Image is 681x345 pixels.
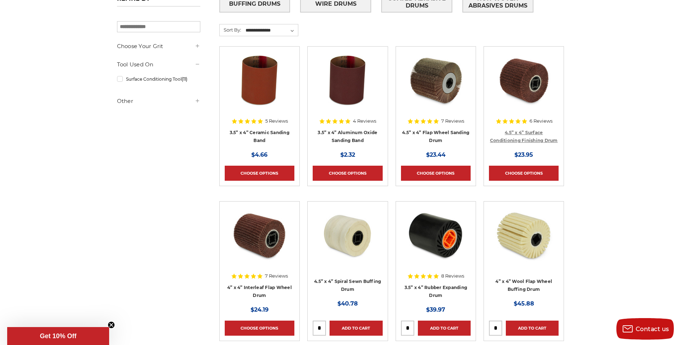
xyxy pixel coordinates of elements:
span: $24.19 [251,306,269,313]
img: 4.5 inch x 4 inch flap wheel sanding drum [407,52,465,109]
span: 7 Reviews [265,274,288,278]
span: $45.88 [514,300,534,307]
a: Add to Cart [330,321,382,336]
span: 6 Reviews [530,119,552,123]
a: Add to Cart [506,321,559,336]
a: Quick view [411,228,461,242]
span: $39.97 [426,306,445,313]
a: Surface Conditioning Tool [117,73,200,85]
img: 4.5 Inch Muslin Spiral Sewn Buffing Drum [319,207,376,264]
span: $4.66 [251,151,267,158]
a: Choose Options [225,166,294,181]
span: Contact us [636,326,669,332]
span: 8 Reviews [441,274,464,278]
a: Choose Options [313,166,382,181]
a: Quick view [411,73,461,88]
div: Get 10% OffClose teaser [7,327,109,345]
a: Add to Cart [418,321,471,336]
h5: Choose Your Grit [117,42,200,51]
a: 4” x 4” Interleaf Flap Wheel Drum [227,285,292,298]
img: 4 inch buffing and polishing drum [495,207,552,264]
a: 3.5 inch rubber expanding drum for sanding belt [401,207,471,276]
span: $2.32 [340,151,355,158]
a: 4” x 4” Wool Flap Wheel Buffing Drum [495,279,552,292]
a: 3.5” x 4” Ceramic Sanding Band [230,130,289,143]
span: $23.44 [426,151,446,158]
span: $40.78 [337,300,358,307]
img: 3.5 inch rubber expanding drum for sanding belt [407,207,465,264]
a: 4 inch interleaf flap wheel drum [225,207,294,276]
a: Choose Options [401,166,471,181]
button: Contact us [616,318,674,340]
img: 4 inch interleaf flap wheel drum [231,207,288,264]
img: 3.5x4 inch sanding band for expanding rubber drum [319,52,376,109]
span: Get 10% Off [40,332,76,340]
h5: Tool Used On [117,60,200,69]
a: Choose Options [225,321,294,336]
a: 4.5” x 4” Spiral Sewn Buffing Drum [314,279,381,292]
label: Sort By: [220,24,241,35]
span: 7 Reviews [441,119,464,123]
a: 3.5x4 inch ceramic sanding band for expanding rubber drum [225,52,294,121]
a: Quick view [499,73,549,88]
span: $23.95 [514,151,533,158]
a: 4.5 inch x 4 inch flap wheel sanding drum [401,52,471,121]
a: 4.5 Inch Surface Conditioning Finishing Drum [489,52,559,121]
a: 4 inch buffing and polishing drum [489,207,559,276]
a: 3.5x4 inch sanding band for expanding rubber drum [313,52,382,121]
a: 3.5” x 4” Aluminum Oxide Sanding Band [318,130,377,143]
h5: Other [117,97,200,105]
a: 4.5” x 4” Surface Conditioning Finishing Drum [490,130,558,143]
img: 4.5 Inch Surface Conditioning Finishing Drum [495,52,552,109]
select: Sort By: [244,25,298,36]
a: Quick view [323,73,372,88]
a: Quick view [323,228,372,242]
span: (11) [182,76,187,82]
button: Close teaser [108,321,115,329]
span: 5 Reviews [265,119,288,123]
a: Choose Options [489,166,559,181]
a: Quick view [499,228,549,242]
a: 3.5” x 4” Rubber Expanding Drum [405,285,467,298]
a: 4.5” x 4” Flap Wheel Sanding Drum [402,130,469,143]
a: Quick view [235,73,284,88]
img: 3.5x4 inch ceramic sanding band for expanding rubber drum [231,52,288,109]
a: Quick view [235,228,284,242]
a: 4.5 Inch Muslin Spiral Sewn Buffing Drum [313,207,382,276]
span: 4 Reviews [353,119,376,123]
